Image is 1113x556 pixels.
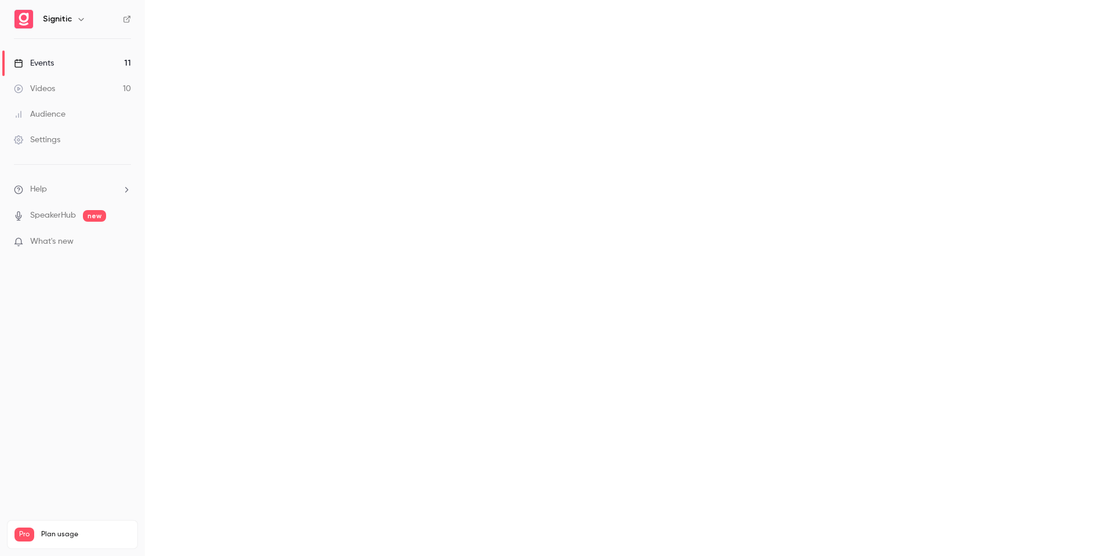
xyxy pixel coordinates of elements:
[83,210,106,222] span: new
[14,10,33,28] img: Signitic
[14,57,54,69] div: Events
[41,530,130,539] span: Plan usage
[14,83,55,95] div: Videos
[30,236,74,248] span: What's new
[14,134,60,146] div: Settings
[14,528,34,541] span: Pro
[43,13,72,25] h6: Signitic
[30,183,47,196] span: Help
[14,183,131,196] li: help-dropdown-opener
[30,210,76,222] a: SpeakerHub
[14,109,66,120] div: Audience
